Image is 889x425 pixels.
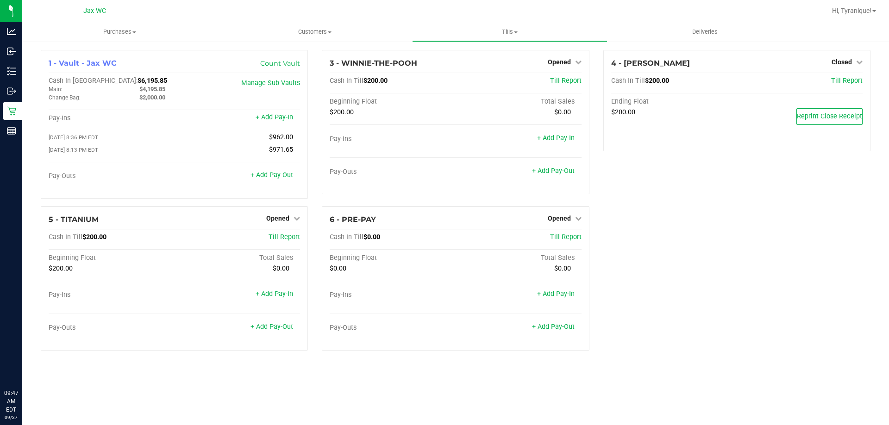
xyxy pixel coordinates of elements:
[7,27,16,36] inline-svg: Analytics
[49,147,98,153] span: [DATE] 8:13 PM EDT
[175,254,301,262] div: Total Sales
[330,59,417,68] span: 3 - WINNIE-THE-POOH
[330,324,456,332] div: Pay-Outs
[269,233,300,241] a: Till Report
[266,215,289,222] span: Opened
[554,265,571,272] span: $0.00
[363,77,388,85] span: $200.00
[49,114,175,123] div: Pay-Ins
[9,351,37,379] iframe: Resource center
[260,59,300,68] a: Count Vault
[611,108,635,116] span: $200.00
[363,233,380,241] span: $0.00
[241,79,300,87] a: Manage Sub-Vaults
[607,22,802,42] a: Deliveries
[139,94,165,101] span: $2,000.00
[550,233,582,241] a: Till Report
[7,106,16,116] inline-svg: Retail
[7,47,16,56] inline-svg: Inbound
[250,171,293,179] a: + Add Pay-Out
[256,290,293,298] a: + Add Pay-In
[412,22,607,42] a: Tills
[456,254,582,262] div: Total Sales
[138,77,167,85] span: $6,195.85
[548,215,571,222] span: Opened
[22,28,217,36] span: Purchases
[22,22,217,42] a: Purchases
[548,58,571,66] span: Opened
[49,265,73,272] span: $200.00
[330,265,346,272] span: $0.00
[49,291,175,299] div: Pay-Ins
[218,28,412,36] span: Customers
[217,22,412,42] a: Customers
[269,146,293,154] span: $971.65
[611,98,737,106] div: Ending Float
[49,215,99,224] span: 5 - TITANIUM
[7,86,16,96] inline-svg: Outbound
[330,291,456,299] div: Pay-Ins
[645,77,669,85] span: $200.00
[796,108,863,125] button: Reprint Close Receipt
[537,134,575,142] a: + Add Pay-In
[832,58,852,66] span: Closed
[831,77,863,85] a: Till Report
[532,323,575,331] a: + Add Pay-Out
[49,254,175,262] div: Beginning Float
[49,324,175,332] div: Pay-Outs
[250,323,293,331] a: + Add Pay-Out
[330,233,363,241] span: Cash In Till
[330,168,456,176] div: Pay-Outs
[7,126,16,136] inline-svg: Reports
[611,59,690,68] span: 4 - [PERSON_NAME]
[611,77,645,85] span: Cash In Till
[554,108,571,116] span: $0.00
[330,108,354,116] span: $200.00
[49,59,117,68] span: 1 - Vault - Jax WC
[330,215,376,224] span: 6 - PRE-PAY
[532,167,575,175] a: + Add Pay-Out
[832,7,871,14] span: Hi, Tyranique!
[330,135,456,143] div: Pay-Ins
[139,86,165,92] span: $4,195.85
[330,77,363,85] span: Cash In Till
[256,113,293,121] a: + Add Pay-In
[537,290,575,298] a: + Add Pay-In
[456,98,582,106] div: Total Sales
[797,112,862,120] span: Reprint Close Receipt
[680,28,730,36] span: Deliveries
[49,233,82,241] span: Cash In Till
[49,94,81,101] span: Change Bag:
[330,98,456,106] div: Beginning Float
[83,7,106,15] span: Jax WC
[49,172,175,180] div: Pay-Outs
[49,77,138,85] span: Cash In [GEOGRAPHIC_DATA]:
[330,254,456,262] div: Beginning Float
[49,134,98,141] span: [DATE] 8:36 PM EDT
[4,414,18,421] p: 09/27
[550,77,582,85] a: Till Report
[4,389,18,414] p: 09:47 AM EDT
[7,67,16,76] inline-svg: Inventory
[413,28,607,36] span: Tills
[49,86,63,92] span: Main:
[273,265,289,272] span: $0.00
[269,133,293,141] span: $962.00
[82,233,106,241] span: $200.00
